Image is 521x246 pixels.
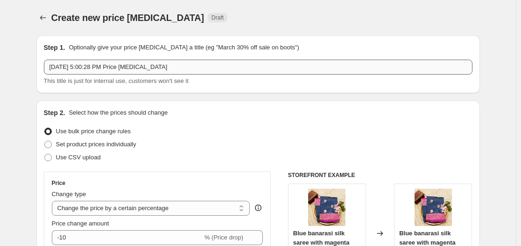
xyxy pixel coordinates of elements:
[44,43,65,52] h2: Step 1.
[69,43,299,52] p: Optionally give your price [MEDICAL_DATA] a title (eg "March 30% off sale on boots")
[253,203,263,212] div: help
[51,13,204,23] span: Create new price [MEDICAL_DATA]
[56,141,136,148] span: Set product prices individually
[52,191,86,198] span: Change type
[69,108,168,117] p: Select how the prices should change
[44,60,472,75] input: 30% off holiday sale
[52,220,109,227] span: Price change amount
[44,77,189,84] span: This title is just for internal use, customers won't see it
[52,230,203,245] input: -15
[56,154,101,161] span: Use CSV upload
[44,108,65,117] h2: Step 2.
[56,128,131,135] span: Use bulk price change rules
[211,14,224,21] span: Draft
[415,189,452,226] img: SD3257_1_80x.webp
[288,171,472,179] h6: STOREFRONT EXAMPLE
[204,234,243,241] span: % (Price drop)
[52,179,65,187] h3: Price
[308,189,345,226] img: SD3257_1_80x.webp
[36,11,49,24] button: Price change jobs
